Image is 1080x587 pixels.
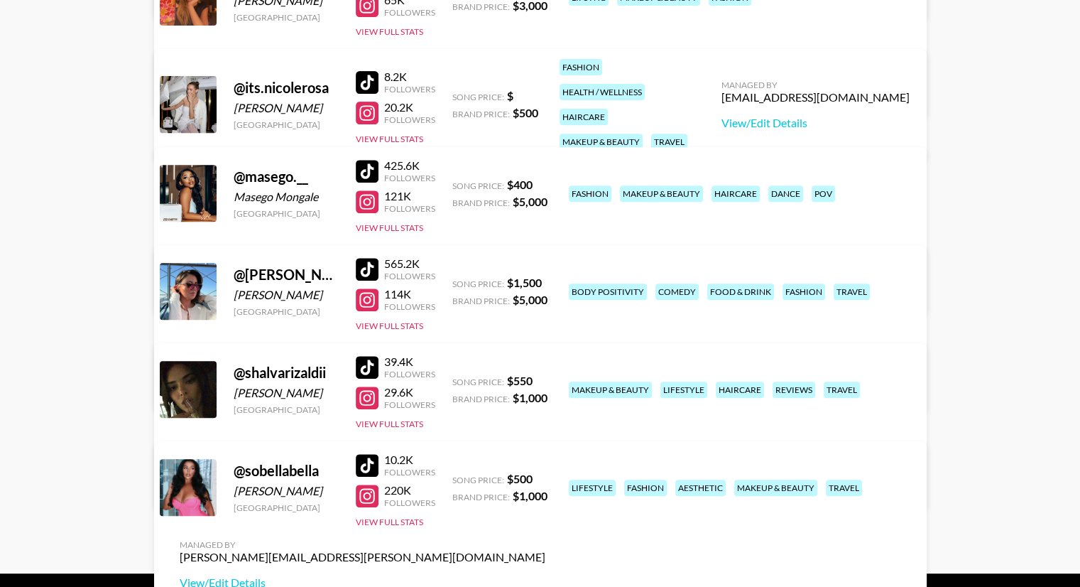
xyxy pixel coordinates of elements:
[513,293,547,306] strong: $ 5,000
[234,462,339,480] div: @ sobellabella
[452,181,504,191] span: Song Price:
[560,84,645,100] div: health / wellness
[716,382,764,398] div: haircare
[569,480,616,496] div: lifestyle
[675,480,726,496] div: aesthetic
[655,284,699,300] div: comedy
[452,109,510,119] span: Brand Price:
[624,480,667,496] div: fashion
[513,489,547,502] strong: $ 1,000
[384,100,435,114] div: 20.2K
[234,208,339,219] div: [GEOGRAPHIC_DATA]
[560,109,608,125] div: haircare
[620,185,703,202] div: makeup & beauty
[452,198,510,208] span: Brand Price:
[651,134,687,150] div: travel
[384,301,435,312] div: Followers
[507,276,542,289] strong: $ 1,500
[812,185,835,202] div: pov
[452,377,504,387] span: Song Price:
[384,399,435,410] div: Followers
[452,1,510,12] span: Brand Price:
[513,106,538,119] strong: $ 500
[356,321,423,331] button: View Full Stats
[768,185,803,202] div: dance
[234,404,339,415] div: [GEOGRAPHIC_DATA]
[384,158,435,173] div: 425.6K
[513,195,547,208] strong: $ 5,000
[356,222,423,233] button: View Full Stats
[384,70,435,84] div: 8.2K
[180,550,545,564] div: [PERSON_NAME][EMAIL_ADDRESS][PERSON_NAME][DOMAIN_NAME]
[234,79,339,97] div: @ its.nicolerosa
[356,134,423,144] button: View Full Stats
[356,419,423,429] button: View Full Stats
[384,7,435,18] div: Followers
[721,90,910,104] div: [EMAIL_ADDRESS][DOMAIN_NAME]
[834,284,870,300] div: travel
[234,168,339,185] div: @ masego.__
[452,475,504,485] span: Song Price:
[782,284,825,300] div: fashion
[234,484,339,498] div: [PERSON_NAME]
[734,480,817,496] div: makeup & beauty
[234,386,339,400] div: [PERSON_NAME]
[569,185,611,202] div: fashion
[384,453,435,467] div: 10.2K
[384,385,435,399] div: 29.6K
[384,287,435,301] div: 114K
[384,467,435,478] div: Followers
[384,257,435,271] div: 565.2K
[384,84,435,95] div: Followers
[707,284,774,300] div: food & drink
[234,364,339,382] div: @ shalvarizaldii
[452,492,510,502] span: Brand Price:
[773,382,815,398] div: reviews
[234,12,339,23] div: [GEOGRAPHIC_DATA]
[384,173,435,183] div: Followers
[452,279,504,289] span: Song Price:
[824,382,860,398] div: travel
[356,26,423,37] button: View Full Stats
[234,288,339,302] div: [PERSON_NAME]
[234,190,339,204] div: Masego Mongale
[384,497,435,508] div: Followers
[711,185,760,202] div: haircare
[507,89,513,102] strong: $
[513,391,547,404] strong: $ 1,000
[569,382,652,398] div: makeup & beauty
[234,502,339,513] div: [GEOGRAPHIC_DATA]
[234,101,339,115] div: [PERSON_NAME]
[721,116,910,130] a: View/Edit Details
[560,134,643,150] div: makeup & beauty
[826,480,862,496] div: travel
[384,203,435,214] div: Followers
[384,271,435,281] div: Followers
[452,92,504,102] span: Song Price:
[180,539,545,550] div: Managed By
[234,306,339,317] div: [GEOGRAPHIC_DATA]
[721,80,910,90] div: Managed By
[384,355,435,369] div: 39.4K
[384,114,435,125] div: Followers
[234,266,339,284] div: @ [PERSON_NAME].mackenzlee
[560,59,602,75] div: fashion
[384,369,435,379] div: Followers
[507,472,533,485] strong: $ 500
[452,296,510,306] span: Brand Price:
[452,394,510,404] span: Brand Price:
[384,189,435,203] div: 121K
[507,178,533,191] strong: $ 400
[234,119,339,130] div: [GEOGRAPHIC_DATA]
[569,284,647,300] div: body positivity
[660,382,707,398] div: lifestyle
[356,517,423,527] button: View Full Stats
[384,483,435,497] div: 220K
[507,374,533,387] strong: $ 550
